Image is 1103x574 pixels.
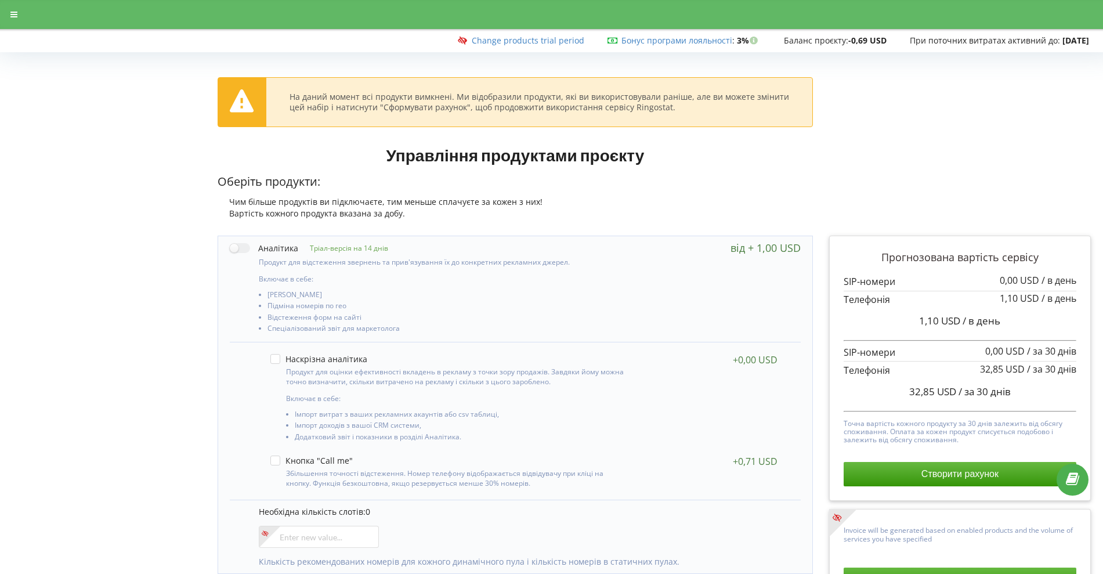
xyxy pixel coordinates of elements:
strong: 3% [737,35,761,46]
span: При поточних витратах активний до: [910,35,1060,46]
div: +0,00 USD [733,354,777,366]
a: Change products trial period [472,35,584,46]
p: Продукт для оцінки ефективності вкладень в рекламу з точки зору продажів. Завдяки йому можна точн... [286,367,625,387]
span: 1,10 USD [1000,292,1039,305]
h1: Управління продуктами проєкту [218,145,813,165]
span: / в день [1041,292,1076,305]
span: 32,85 USD [909,385,956,398]
li: Додатковий звіт і показники в розділі Аналітика. [295,433,625,444]
p: Телефонія [844,364,1076,377]
li: Імпорт доходів з вашої CRM системи, [295,421,625,432]
p: Збільшення точності відстеження. Номер телефону відображається відвідувачу при кліці на кнопку. Ф... [286,468,625,488]
strong: [DATE] [1062,35,1089,46]
span: 0,00 USD [1000,274,1039,287]
span: 32,85 USD [980,363,1025,376]
p: Необхідна кількість слотів: [259,506,789,518]
div: Чим більше продуктів ви підключаєте, тим меньше сплачуєте за кожен з них! [218,196,813,208]
div: +0,71 USD [733,456,777,467]
span: / за 30 днів [959,385,1011,398]
p: Кількість рекомендованих номерів для кожного динамічного пула і кількість номерів в статичних пулах. [259,556,789,568]
p: Оберіть продукти: [218,174,813,190]
p: Тріал-версія на 14 днів [298,243,388,253]
p: Продукт для відстеження звернень та прив'язування їх до конкретних рекламних джерел. [259,257,630,267]
div: від + 1,00 USD [730,242,801,254]
span: : [621,35,735,46]
li: Спеціалізований звіт для маркетолога [267,324,630,335]
p: Телефонія [844,293,1076,306]
span: / в день [963,314,1000,327]
li: [PERSON_NAME] [267,291,630,302]
label: Наскрізна аналітика [270,354,367,364]
a: Бонус програми лояльності [621,35,732,46]
span: / за 30 днів [1027,345,1076,358]
p: Точна вартість кожного продукту за 30 днів залежить від обсягу споживання. Оплата за кожен продук... [844,417,1076,445]
label: Аналітика [230,242,298,254]
span: 0,00 USD [985,345,1025,358]
li: Імпорт витрат з ваших рекламних акаунтів або csv таблиці, [295,410,625,421]
span: 0 [366,506,370,517]
p: Прогнозована вартість сервісу [844,250,1076,265]
span: Баланс проєкту: [784,35,848,46]
span: / в день [1041,274,1076,287]
button: Створити рахунок [844,462,1076,486]
label: Кнопка "Call me" [270,456,353,465]
p: SIP-номери [844,275,1076,288]
div: Вартість кожного продукта вказана за добу. [218,208,813,219]
strong: -0,69 USD [848,35,887,46]
li: Підміна номерів по гео [267,302,630,313]
p: Invoice will be generated based on enabled products and the volume of services you have specified [844,524,1076,543]
p: Включає в себе: [286,394,625,403]
span: / за 30 днів [1027,363,1076,376]
li: Відстеження форм на сайті [267,313,630,324]
div: На даний момент всі продукти вимкнені. Ми відобразили продукти, які ви використовували раніше, ал... [290,92,789,113]
p: SIP-номери [844,346,1076,359]
p: Включає в себе: [259,274,630,284]
input: Enter new value... [259,526,379,548]
span: 1,10 USD [919,314,960,327]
